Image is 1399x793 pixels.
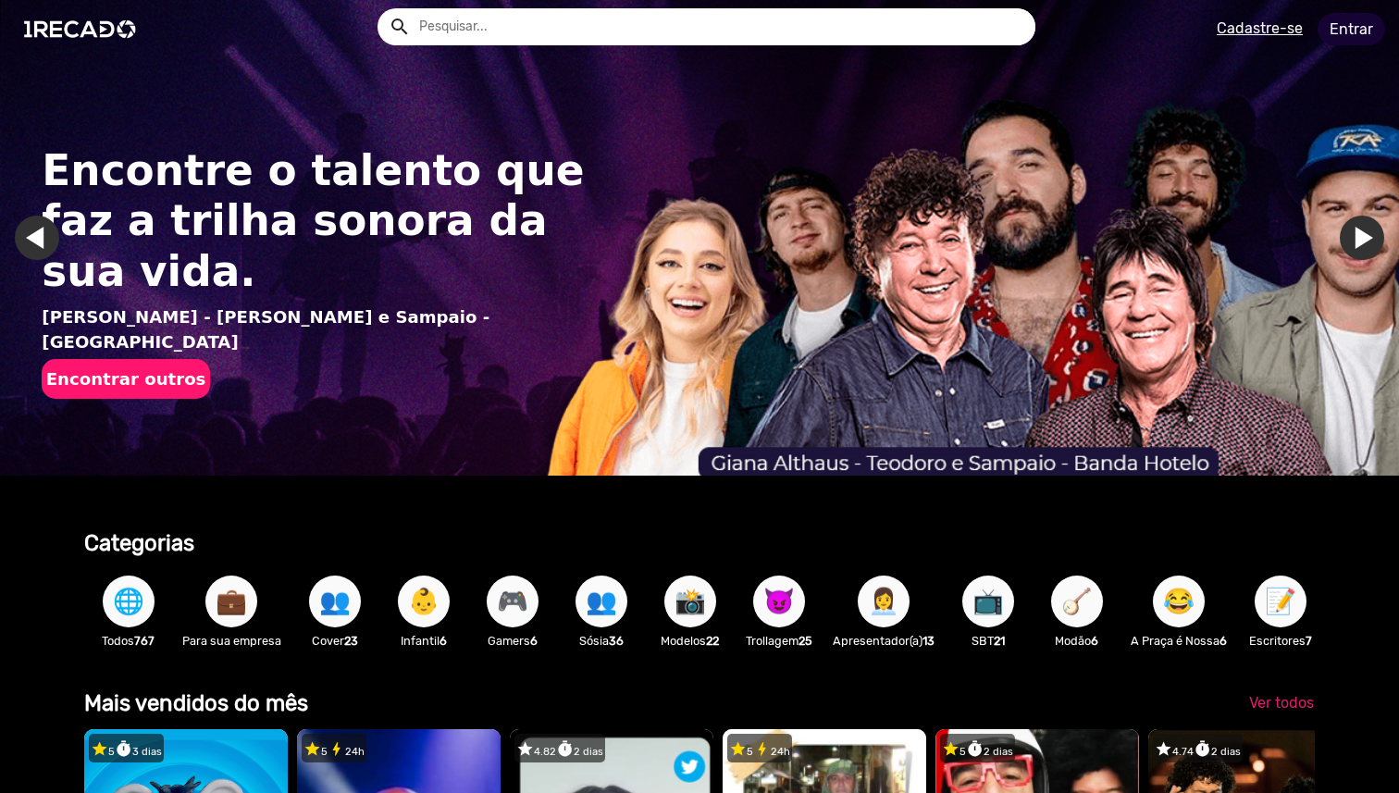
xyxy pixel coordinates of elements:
b: 25 [799,634,812,648]
button: 👶 [398,576,450,627]
p: [PERSON_NAME] - [PERSON_NAME] e Sampaio - [GEOGRAPHIC_DATA] [42,304,601,354]
span: 👩‍💼 [868,576,899,627]
span: 📝 [1265,576,1296,627]
b: 23 [344,634,358,648]
span: 😈 [763,576,795,627]
p: A Praça é Nossa [1131,632,1227,650]
p: Todos [93,632,164,650]
b: 7 [1306,634,1312,648]
b: 36 [609,634,624,648]
a: Ir para o último slide [15,216,59,260]
p: Modão [1042,632,1112,650]
p: Modelos [655,632,725,650]
input: Pesquisar... [405,8,1035,45]
button: 📸 [664,576,716,627]
span: 🪕 [1061,576,1093,627]
a: Entrar [1318,13,1385,45]
h1: Encontre o talento que faz a trilha sonora da sua vida. [42,146,601,297]
a: Ir para o próximo slide [1340,216,1384,260]
p: Cover [300,632,370,650]
span: 👥 [586,576,617,627]
b: Categorias [84,530,194,556]
button: 😂 [1153,576,1205,627]
p: Infantil [389,632,459,650]
button: 😈 [753,576,805,627]
u: Cadastre-se [1217,19,1303,37]
b: 22 [706,634,719,648]
button: Example home icon [382,9,415,42]
p: Apresentador(a) [833,632,935,650]
span: Ver todos [1249,694,1314,712]
span: 📺 [972,576,1004,627]
b: 21 [994,634,1005,648]
button: Encontrar outros [42,359,209,398]
p: Escritores [1245,632,1316,650]
span: 🌐 [113,576,144,627]
button: 👩‍💼 [858,576,910,627]
button: 🌐 [103,576,155,627]
button: 📺 [962,576,1014,627]
b: 6 [530,634,538,648]
button: 🎮 [487,576,539,627]
span: 👶 [408,576,440,627]
p: Gamers [477,632,548,650]
b: 6 [440,634,447,648]
span: 💼 [216,576,247,627]
span: 😂 [1163,576,1195,627]
b: 13 [922,634,935,648]
p: SBT [953,632,1023,650]
span: 📸 [675,576,706,627]
span: 🎮 [497,576,528,627]
b: 767 [134,634,155,648]
b: 6 [1219,634,1227,648]
b: Mais vendidos do mês [84,690,308,716]
button: 💼 [205,576,257,627]
button: 👥 [309,576,361,627]
mat-icon: Example home icon [389,16,411,38]
span: 👥 [319,576,351,627]
p: Sósia [566,632,637,650]
button: 👥 [576,576,627,627]
p: Para sua empresa [182,632,281,650]
b: 6 [1091,634,1098,648]
button: 🪕 [1051,576,1103,627]
p: Trollagem [744,632,814,650]
button: 📝 [1255,576,1306,627]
